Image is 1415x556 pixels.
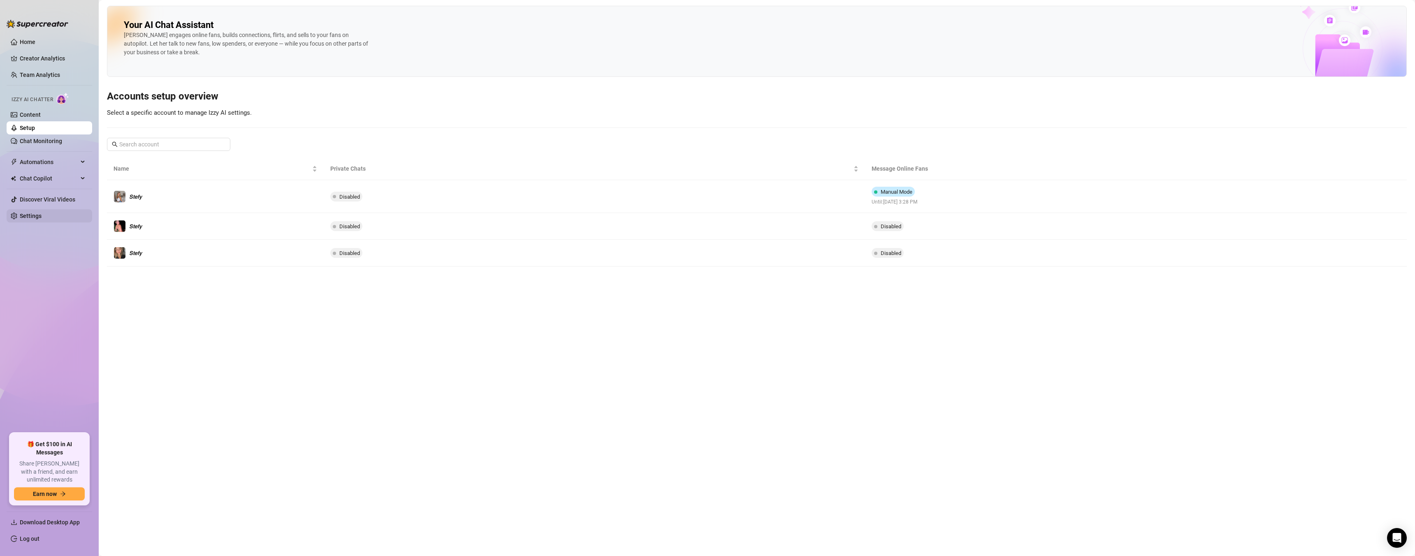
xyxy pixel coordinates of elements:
h3: Accounts setup overview [107,90,1407,103]
span: Earn now [33,491,57,497]
img: 𝙎𝙩𝙚𝙛𝙮 [114,220,125,232]
h2: Your AI Chat Assistant [124,19,213,31]
th: Message Online Fans [865,158,1226,180]
input: Search account [119,140,219,149]
a: Discover Viral Videos [20,196,75,203]
span: Manual Mode [881,189,912,195]
img: 𝙎𝙩𝙚𝙛𝙮 [114,247,125,259]
img: Chat Copilot [11,176,16,181]
span: arrow-right [60,491,66,497]
a: Content [20,111,41,118]
span: Disabled [339,223,360,229]
span: thunderbolt [11,159,17,165]
a: Setup [20,125,35,131]
img: 𝙎𝙩𝙚𝙛𝙮 [114,191,125,202]
a: Team Analytics [20,72,60,78]
img: AI Chatter [56,93,69,104]
th: Private Chats [324,158,865,180]
a: Log out [20,535,39,542]
span: Until: [DATE] 3:28 PM [872,198,918,206]
div: Open Intercom Messenger [1387,528,1407,548]
span: Disabled [881,223,901,229]
span: 𝙎𝙩𝙚𝙛𝙮 [129,223,142,229]
a: Chat Monitoring [20,138,62,144]
span: Izzy AI Chatter [12,96,53,104]
span: Select a specific account to manage Izzy AI settings. [107,109,252,116]
span: 🎁 Get $100 in AI Messages [14,440,85,456]
span: Name [114,164,311,173]
span: Share [PERSON_NAME] with a friend, and earn unlimited rewards [14,460,85,484]
span: Private Chats [330,164,852,173]
span: 𝙎𝙩𝙚𝙛𝙮 [129,193,142,200]
span: Chat Copilot [20,172,78,185]
span: download [11,519,17,526]
span: Download Desktop App [20,519,80,526]
button: Earn nowarrow-right [14,487,85,500]
span: Disabled [339,194,360,200]
span: Automations [20,155,78,169]
a: Settings [20,213,42,219]
span: Disabled [339,250,360,256]
img: logo-BBDzfeDw.svg [7,20,68,28]
div: [PERSON_NAME] engages online fans, builds connections, flirts, and sells to your fans on autopilo... [124,31,371,57]
span: Disabled [881,250,901,256]
a: Home [20,39,35,45]
span: search [112,141,118,147]
span: 𝙎𝙩𝙚𝙛𝙮 [129,250,142,256]
a: Creator Analytics [20,52,86,65]
th: Name [107,158,324,180]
